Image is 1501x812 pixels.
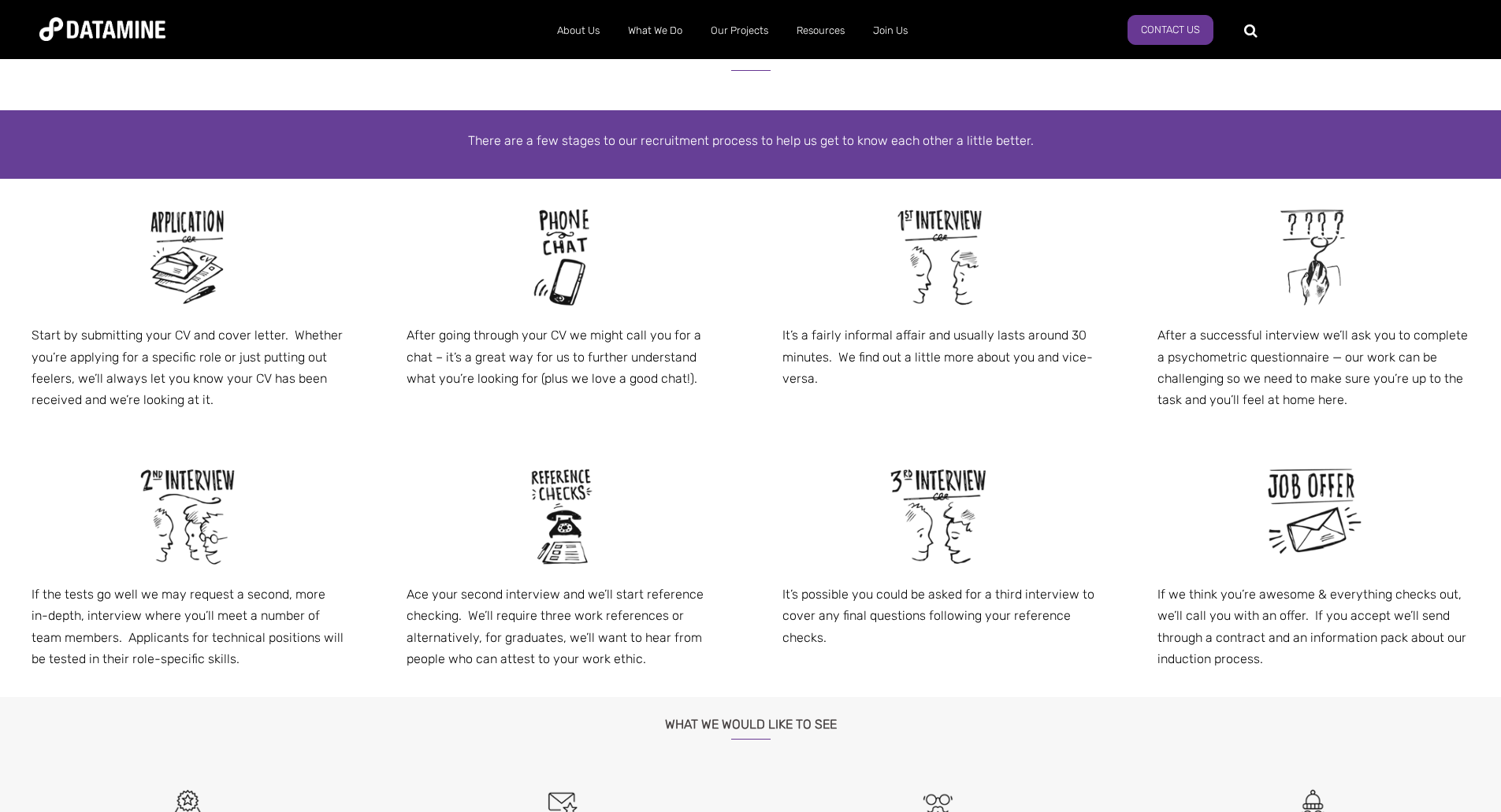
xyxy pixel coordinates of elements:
img: Join Us! [879,198,998,317]
img: Join Us! [128,198,247,317]
img: Join Us! [503,198,622,317]
a: Resources [782,10,859,51]
a: Join Us [859,10,922,51]
img: Datamine [39,17,165,41]
p: After a successful interview we’ll ask you to complete a psychometric questionnaire — our work ca... [1157,324,1469,410]
img: Join Us! [1254,198,1373,317]
a: What We Do [614,10,697,51]
p: Ace your second interview and we’ll start reference checking. We’ll require three work references... [407,584,719,669]
p: It’s possible you could be asked for a third interview to cover any final questions following you... [782,584,1094,648]
a: About Us [543,10,614,51]
p: If we think you’re awesome & everything checks out, we’ll call you with an offer. If you accept w... [1157,584,1469,669]
p: After going through your CV we might call you for a chat – it’s a great way for us to further und... [407,324,719,389]
p: It’s a fairly informal affair and usually lasts around 30 minutes. We find out a little more abou... [782,324,1094,389]
img: Join Us! [879,458,998,576]
a: Contact Us [1128,15,1213,45]
img: Join Us! [128,458,247,576]
img: Join Us! [503,458,622,576]
p: Start by submitting your CV and cover letter. Whether you’re applying for a specific role or just... [32,324,344,410]
a: Our Projects [697,10,782,51]
h3: WHAT WE WOULD LIKE TO SEE [302,697,1200,740]
p: If the tests go well we may request a second, more in-depth, interview where you’ll meet a number... [32,584,344,669]
p: There are a few stages to our recruitment process to help us get to know each other a little better. [302,130,1200,151]
img: Join Us! [1254,458,1373,576]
